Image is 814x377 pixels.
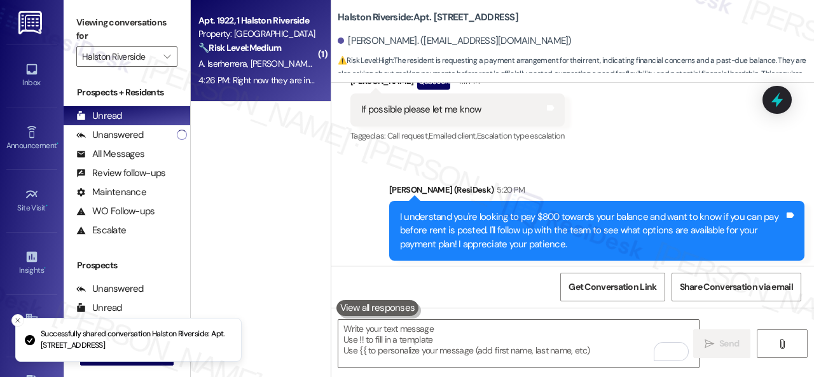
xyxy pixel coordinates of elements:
[44,264,46,273] span: •
[387,130,429,141] span: Call request ,
[350,127,565,145] div: Tagged as:
[680,280,793,294] span: Share Conversation via email
[338,34,572,48] div: [PERSON_NAME]. ([EMAIL_ADDRESS][DOMAIN_NAME])
[426,264,479,275] span: Rent/payments
[11,314,24,327] button: Close toast
[389,261,804,279] div: Tagged as:
[76,282,144,296] div: Unanswered
[705,339,714,349] i: 
[76,128,144,142] div: Unanswered
[6,246,57,280] a: Insights •
[338,54,814,95] span: : The resident is requesting a payment arrangement for their rent, indicating financial concerns ...
[338,11,518,24] b: Halston Riverside: Apt. [STREET_ADDRESS]
[41,329,231,351] p: Successfully shared conversation Halston Riverside: Apt. [STREET_ADDRESS]
[76,167,165,180] div: Review follow-ups
[76,109,122,123] div: Unread
[389,183,804,201] div: [PERSON_NAME] (ResiDesk)
[76,13,177,46] label: Viewing conversations for
[46,202,48,210] span: •
[719,337,739,350] span: Send
[777,339,787,349] i: 
[198,74,462,86] div: 4:26 PM: Right now they are inside the apartment fumigating, thank you.
[76,205,155,218] div: WO Follow-ups
[477,130,565,141] span: Escalation type escalation
[400,210,784,251] div: I understand you're looking to pay $800 towards your balance and want to know if you can pay befo...
[64,259,190,272] div: Prospects
[198,14,316,27] div: Apt. 1922, 1 Halston Riverside
[18,11,45,34] img: ResiDesk Logo
[693,329,750,358] button: Send
[569,280,656,294] span: Get Conversation Link
[57,139,59,148] span: •
[64,86,190,99] div: Prospects + Residents
[361,103,481,116] div: If possible please let me know
[493,183,525,196] div: 5:20 PM
[6,58,57,93] a: Inbox
[82,46,157,67] input: All communities
[163,51,170,62] i: 
[76,224,126,237] div: Escalate
[429,130,476,141] span: Emailed client ,
[560,273,665,301] button: Get Conversation Link
[338,55,392,65] strong: ⚠️ Risk Level: High
[76,147,144,161] div: All Messages
[76,186,146,199] div: Maintenance
[350,73,565,93] div: [PERSON_NAME]
[6,308,57,343] a: Buildings
[338,320,699,367] textarea: To enrich screen reader interactions, please activate Accessibility in Grammarly extension settings
[198,42,281,53] strong: 🔧 Risk Level: Medium
[672,273,801,301] button: Share Conversation via email
[6,184,57,218] a: Site Visit •
[251,58,380,69] span: [PERSON_NAME] [PERSON_NAME]
[198,58,251,69] span: A. Iserherrera
[76,301,122,315] div: Unread
[198,27,316,41] div: Property: [GEOGRAPHIC_DATA]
